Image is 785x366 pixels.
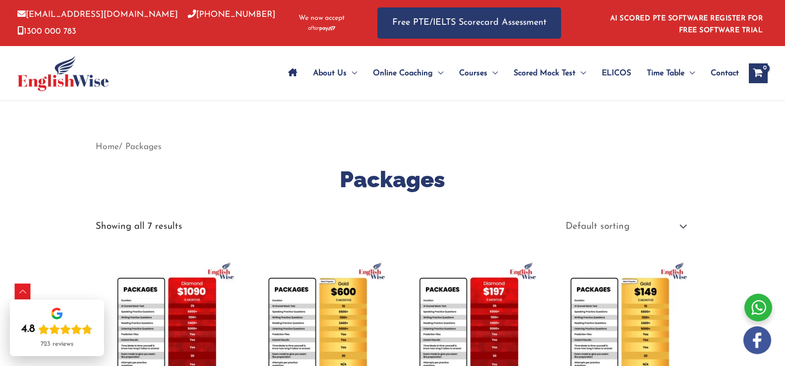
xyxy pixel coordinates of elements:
div: Rating: 4.8 out of 5 [21,322,93,336]
select: Shop order [558,217,689,236]
a: About UsMenu Toggle [305,56,365,91]
a: Contact [703,56,739,91]
h1: Packages [96,164,690,195]
span: Contact [711,56,739,91]
a: [PHONE_NUMBER] [188,10,275,19]
span: ELICOS [602,56,631,91]
a: Home [96,143,119,151]
p: Showing all 7 results [96,222,182,231]
a: Time TableMenu Toggle [639,56,703,91]
span: Online Coaching [373,56,433,91]
span: Scored Mock Test [514,56,576,91]
nav: Breadcrumb [96,139,690,155]
a: Online CoachingMenu Toggle [365,56,451,91]
a: Scored Mock TestMenu Toggle [506,56,594,91]
div: 723 reviews [41,340,73,348]
a: ELICOS [594,56,639,91]
a: Free PTE/IELTS Scorecard Assessment [377,7,561,39]
span: Courses [459,56,487,91]
span: Menu Toggle [433,56,443,91]
span: Menu Toggle [347,56,357,91]
img: Afterpay-Logo [308,26,335,31]
span: Menu Toggle [684,56,695,91]
a: [EMAIL_ADDRESS][DOMAIN_NAME] [17,10,178,19]
nav: Site Navigation: Main Menu [280,56,739,91]
span: Time Table [647,56,684,91]
span: Menu Toggle [576,56,586,91]
img: white-facebook.png [743,326,771,354]
div: 4.8 [21,322,35,336]
a: 1300 000 783 [17,27,76,36]
a: View Shopping Cart, empty [749,63,768,83]
span: We now accept [299,13,345,23]
img: cropped-ew-logo [17,55,109,91]
aside: Header Widget 1 [604,7,768,39]
span: Menu Toggle [487,56,498,91]
a: AI SCORED PTE SOFTWARE REGISTER FOR FREE SOFTWARE TRIAL [610,15,763,34]
a: CoursesMenu Toggle [451,56,506,91]
span: About Us [313,56,347,91]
